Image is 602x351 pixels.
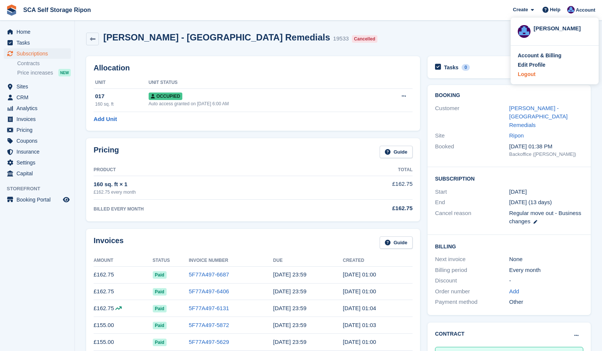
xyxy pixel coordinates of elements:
div: 160 sq. ft × 1 [94,180,321,189]
div: Account & Billing [518,52,562,60]
th: Product [94,164,321,176]
th: Invoice Number [189,255,273,267]
th: Due [273,255,343,267]
h2: Pricing [94,146,119,158]
div: 017 [95,92,149,101]
div: Site [435,131,509,140]
th: Status [153,255,189,267]
span: Paid [153,305,167,312]
h2: Booking [435,93,583,99]
div: Cancel reason [435,209,509,226]
div: BILLED EVERY MONTH [94,206,321,212]
time: 2025-06-12 00:04:29 UTC [343,305,376,311]
a: menu [4,157,71,168]
div: [PERSON_NAME] [533,24,592,31]
span: Paid [153,322,167,329]
a: menu [4,48,71,59]
span: Occupied [149,93,182,100]
div: Payment method [435,298,509,306]
a: Price increases NEW [17,69,71,77]
div: 160 sq. ft [95,101,149,108]
a: 5F77A497-6687 [189,271,229,278]
div: Backoffice ([PERSON_NAME]) [509,151,583,158]
span: Price increases [17,69,53,76]
span: Settings [16,157,61,168]
span: Subscriptions [16,48,61,59]
time: 2025-07-12 00:00:43 UTC [343,288,376,294]
a: Add [509,287,519,296]
time: 2025-08-12 22:59:59 UTC [273,271,307,278]
td: £155.00 [94,334,153,351]
div: Cancelled [352,35,378,43]
time: 2025-04-12 00:00:52 UTC [343,339,376,345]
a: menu [4,146,71,157]
span: Paid [153,339,167,346]
span: Paid [153,288,167,296]
div: - [509,276,583,285]
span: Pricing [16,125,61,135]
h2: Contract [435,330,465,338]
div: End [435,198,509,207]
img: Sarah Race [518,25,530,38]
span: Coupons [16,136,61,146]
a: Contracts [17,60,71,67]
a: 5F77A497-6131 [189,305,229,311]
h2: Billing [435,242,583,250]
td: £155.00 [94,317,153,334]
a: Ripon [509,132,524,139]
div: 0 [462,64,470,71]
div: Next invoice [435,255,509,264]
time: 2025-07-12 22:59:59 UTC [273,288,307,294]
div: None [509,255,583,264]
span: Insurance [16,146,61,157]
a: 5F77A497-5872 [189,322,229,328]
div: NEW [58,69,71,76]
a: menu [4,92,71,103]
a: 5F77A497-5629 [189,339,229,345]
div: Booked [435,142,509,158]
div: Start [435,188,509,196]
span: Invoices [16,114,61,124]
div: £162.75 every month [94,189,321,196]
time: 2023-07-12 00:00:00 UTC [509,188,527,196]
span: Paid [153,271,167,279]
a: menu [4,81,71,92]
span: Home [16,27,61,37]
a: Add Unit [94,115,117,124]
div: 19533 [333,34,349,43]
a: menu [4,114,71,124]
div: Every month [509,266,583,275]
span: Create [513,6,528,13]
span: [DATE] (13 days) [509,199,552,205]
td: £162.75 [321,176,413,199]
time: 2025-04-12 22:59:59 UTC [273,339,307,345]
th: Unit Status [149,77,370,89]
a: menu [4,194,71,205]
a: menu [4,125,71,135]
div: Billing period [435,266,509,275]
div: Logout [518,70,535,78]
div: [DATE] 01:38 PM [509,142,583,151]
a: 5F77A497-6406 [189,288,229,294]
span: Account [576,6,595,14]
img: Sarah Race [567,6,575,13]
a: menu [4,168,71,179]
h2: [PERSON_NAME] - [GEOGRAPHIC_DATA] Remedials [103,32,330,42]
div: Discount [435,276,509,285]
th: Created [343,255,413,267]
a: Preview store [62,195,71,204]
time: 2025-06-12 22:59:59 UTC [273,305,307,311]
span: Storefront [7,185,75,193]
a: Logout [518,70,592,78]
div: Order number [435,287,509,296]
a: Edit Profile [518,61,592,69]
a: [PERSON_NAME] - [GEOGRAPHIC_DATA] Remedials [509,105,568,128]
a: menu [4,27,71,37]
time: 2025-08-12 00:00:11 UTC [343,271,376,278]
span: Help [550,6,560,13]
span: CRM [16,92,61,103]
span: Booking Portal [16,194,61,205]
div: £162.75 [321,204,413,213]
span: Capital [16,168,61,179]
time: 2025-05-12 00:03:29 UTC [343,322,376,328]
